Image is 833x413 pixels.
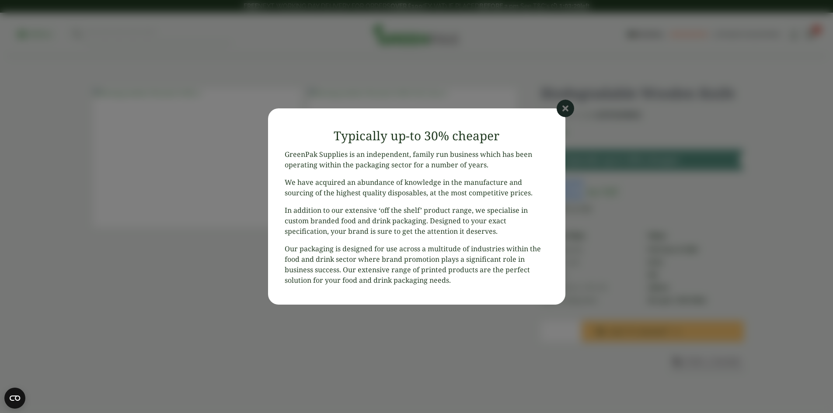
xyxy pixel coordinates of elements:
[285,205,549,236] p: In addition to our extensive ‘off the shelf’ product range, we specialise in custom branded food ...
[285,149,549,170] p: GreenPak Supplies is an independent, family run business which has been operating within the pack...
[285,177,549,198] p: We have acquired an abundance of knowledge in the manufacture and sourcing of the highest quality...
[4,388,25,409] button: Open CMP widget
[285,243,549,285] p: Our packaging is designed for use across a multitude of industries within the food and drink sect...
[285,128,549,143] h3: Typically up-to 30% cheaper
